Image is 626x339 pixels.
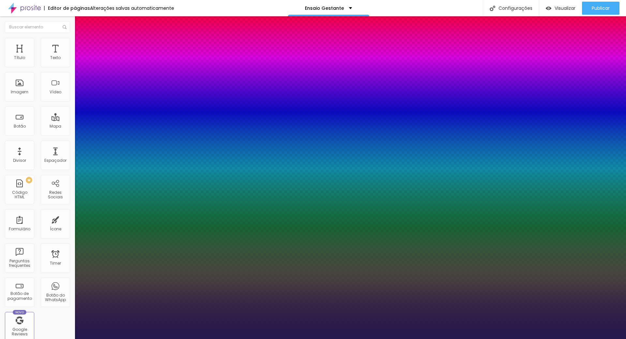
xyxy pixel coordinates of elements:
div: Perguntas frequentes [7,259,32,268]
div: Vídeo [50,90,61,94]
span: Publicar [592,6,610,11]
div: Código HTML [7,190,32,200]
img: Icone [490,6,495,11]
div: Editor de páginas [44,6,90,10]
div: Espaçador [44,158,67,163]
span: Visualizar [555,6,575,11]
button: Publicar [582,2,619,15]
div: Botão [14,124,26,129]
div: Mapa [50,124,61,129]
div: Timer [50,261,61,266]
img: view-1.svg [546,6,551,11]
div: Botão do WhatsApp [42,293,68,302]
div: Formulário [9,227,30,231]
div: Redes Sociais [42,190,68,200]
div: Botão de pagamento [7,291,32,301]
div: Alterações salvas automaticamente [90,6,174,10]
div: Título [14,55,25,60]
div: Divisor [13,158,26,163]
div: Ícone [50,227,61,231]
p: Ensaio Gestante [305,6,344,10]
div: Google Reviews [7,327,32,337]
input: Buscar elemento [5,21,70,33]
div: Imagem [11,90,28,94]
button: Visualizar [539,2,582,15]
img: Icone [63,25,67,29]
div: Novo [13,310,27,315]
div: Texto [50,55,61,60]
